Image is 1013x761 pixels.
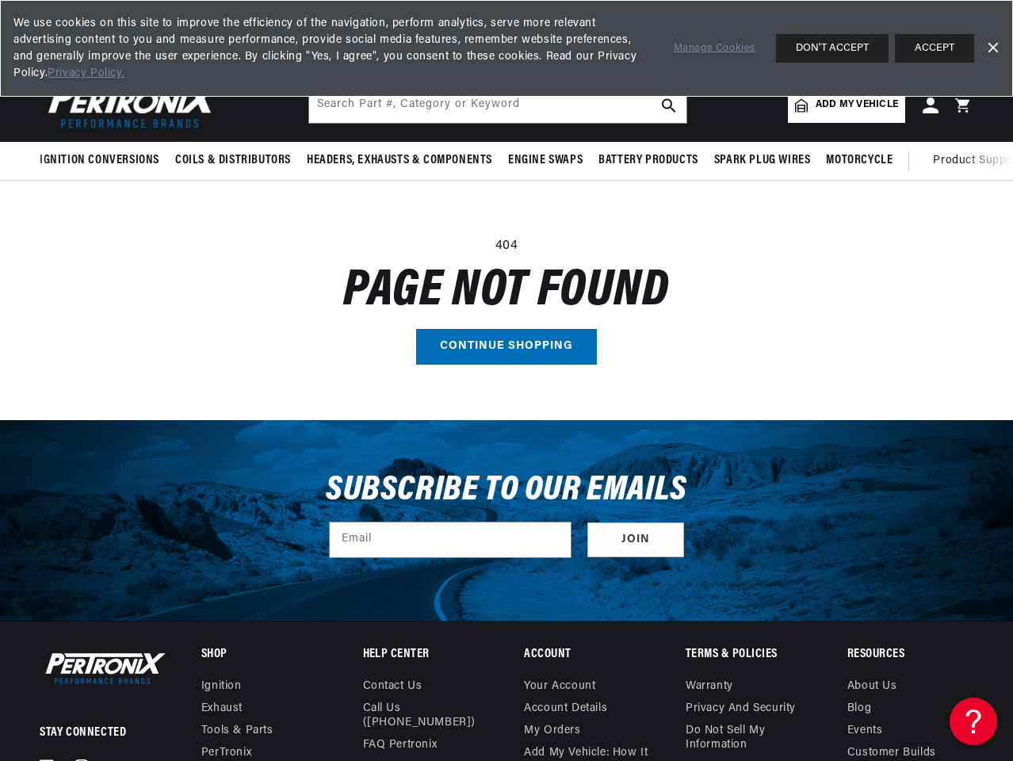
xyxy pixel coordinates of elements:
[363,698,477,734] a: Call Us ([PHONE_NUMBER])
[524,679,595,698] a: Your account
[40,236,973,257] p: 404
[818,142,900,179] summary: Motorcycle
[706,142,819,179] summary: Spark Plug Wires
[40,270,973,313] h1: Page not found
[847,720,883,742] a: Events
[826,152,893,169] span: Motorcycle
[40,725,150,741] p: Stay Connected
[201,679,242,698] a: Ignition
[686,698,796,720] a: Privacy and Security
[40,78,222,132] img: Pertronix
[201,698,243,720] a: Exhaust
[981,36,1004,60] a: Dismiss Banner
[309,88,686,123] input: Search Part #, Category or Keyword
[847,698,871,720] a: Blog
[500,142,591,179] summary: Engine Swaps
[591,142,706,179] summary: Battery Products
[652,88,686,123] button: search button
[48,67,124,79] a: Privacy Policy.
[307,152,492,169] span: Headers, Exhausts & Components
[40,649,166,687] img: Pertronix
[40,142,167,179] summary: Ignition Conversions
[598,152,698,169] span: Battery Products
[714,152,811,169] span: Spark Plug Wires
[13,15,652,82] span: We use cookies on this site to improve the efficiency of the navigation, perform analytics, serve...
[776,34,889,63] button: DON'T ACCEPT
[788,88,905,123] a: Add my vehicle
[330,522,571,557] input: Email
[686,720,812,756] a: Do not sell my information
[674,40,755,57] a: Manage Cookies
[847,679,897,698] a: About Us
[167,142,299,179] summary: Coils & Distributors
[524,720,580,742] a: My orders
[686,679,733,698] a: Warranty
[895,34,974,63] button: ACCEPT
[816,98,898,113] span: Add my vehicle
[40,152,159,169] span: Ignition Conversions
[363,679,422,698] a: Contact us
[326,476,687,506] h3: Subscribe to our emails
[201,720,273,742] a: Tools & Parts
[524,698,607,720] a: Account details
[416,329,597,365] a: Continue shopping
[587,522,684,558] button: Subscribe
[175,152,291,169] span: Coils & Distributors
[299,142,500,179] summary: Headers, Exhausts & Components
[363,734,438,756] a: FAQ Pertronix
[508,152,583,169] span: Engine Swaps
